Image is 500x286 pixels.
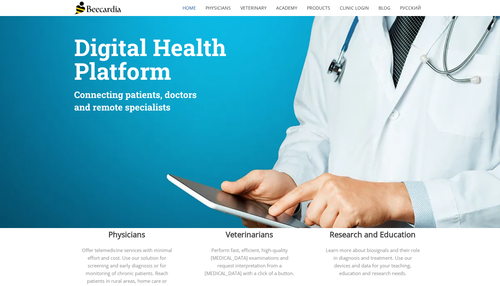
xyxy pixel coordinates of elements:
a: Products [302,1,335,15]
a: Veterinary [236,1,271,15]
span: Veterinarians [226,229,273,240]
span: Learn more about biosignals and their role in diagnosis and treatment. Use our devices and data f... [326,247,420,276]
span: and remote specialists [74,101,170,113]
a: Blog [374,1,395,15]
span: Research and Education [330,229,416,240]
a: Academy [271,1,302,15]
span: Perform fast, efficient, high-quality [MEDICAL_DATA] examinations and request interpretation from... [205,247,294,276]
a: Clinic Login [335,1,374,15]
a: Русский [395,1,426,15]
a: home [178,1,201,15]
a: Physicians [201,1,236,15]
span: Connecting patients, doctors [74,89,197,101]
span: Digital Health [74,32,226,62]
span: Physicians [108,229,145,240]
img: Beecardia [74,2,121,14]
span: Platform [74,56,171,86]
